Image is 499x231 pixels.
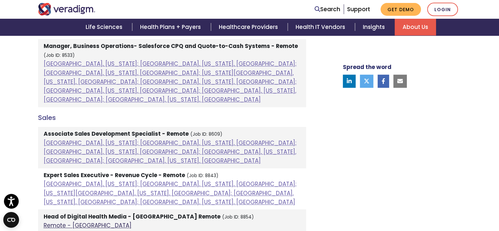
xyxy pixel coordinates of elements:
[78,19,132,35] a: Life Sciences
[44,130,189,138] strong: Associate Sales Development Specialist - Remote
[44,60,297,104] a: [GEOGRAPHIC_DATA], [US_STATE]; [GEOGRAPHIC_DATA], [US_STATE], [GEOGRAPHIC_DATA]; [GEOGRAPHIC_DATA...
[190,131,222,137] small: (Job ID: 8609)
[132,19,211,35] a: Health Plans + Payers
[3,212,19,228] button: Open CMP widget
[44,42,298,50] strong: Manager, Business Operations- Salesforce CPQ and Quote-to-Cash Systems - Remote
[187,173,218,179] small: (Job ID: 8843)
[44,213,220,220] strong: Head of Digital Health Media - [GEOGRAPHIC_DATA] Remote
[44,180,297,206] a: [GEOGRAPHIC_DATA], [US_STATE]; [GEOGRAPHIC_DATA], [US_STATE], [GEOGRAPHIC_DATA]; [US_STATE][GEOGR...
[38,114,306,122] h4: Sales
[44,221,132,229] a: Remote - [GEOGRAPHIC_DATA]
[381,3,421,16] a: Get Demo
[44,139,297,165] a: [GEOGRAPHIC_DATA], [US_STATE]; [GEOGRAPHIC_DATA], [US_STATE], [GEOGRAPHIC_DATA]; [GEOGRAPHIC_DATA...
[288,19,355,35] a: Health IT Vendors
[211,19,288,35] a: Healthcare Providers
[427,3,458,16] a: Login
[315,5,340,14] a: Search
[222,214,254,220] small: (Job ID: 8854)
[355,19,395,35] a: Insights
[343,63,391,71] strong: Spread the word
[38,3,95,15] img: Veradigm logo
[395,19,436,35] a: About Us
[44,171,185,179] strong: Expert Sales Executive - Revenue Cycle - Remote
[347,5,370,13] a: Support
[44,52,75,58] small: (Job ID: 8533)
